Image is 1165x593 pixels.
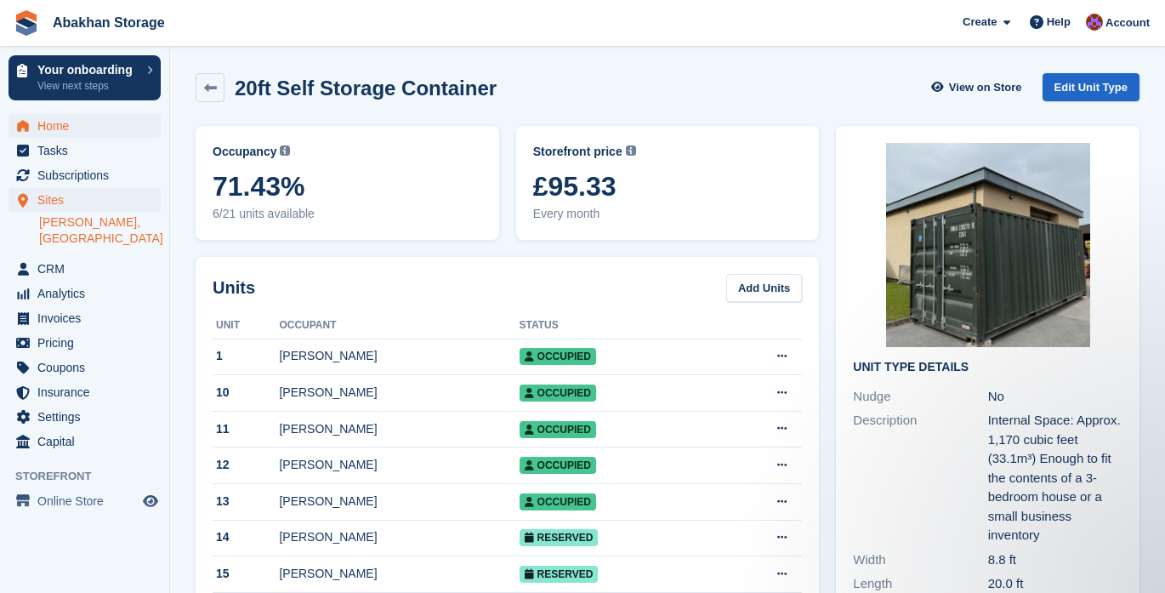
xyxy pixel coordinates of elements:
[213,493,279,510] div: 13
[520,312,715,339] th: Status
[853,361,1122,374] h2: Unit Type details
[213,528,279,546] div: 14
[533,205,803,223] span: Every month
[929,73,1029,101] a: View on Store
[37,405,139,429] span: Settings
[213,384,279,402] div: 10
[37,163,139,187] span: Subscriptions
[9,188,161,212] a: menu
[949,79,1022,96] span: View on Store
[279,565,519,583] div: [PERSON_NAME]
[520,529,599,546] span: Reserved
[279,456,519,474] div: [PERSON_NAME]
[213,275,255,300] h2: Units
[9,306,161,330] a: menu
[213,456,279,474] div: 12
[213,565,279,583] div: 15
[37,78,139,94] p: View next steps
[520,348,596,365] span: Occupied
[235,77,497,100] h2: 20ft Self Storage Container
[15,468,169,485] span: Storefront
[1086,14,1103,31] img: William Abakhan
[533,171,803,202] span: £95.33
[280,145,290,156] img: icon-info-grey-7440780725fd019a000dd9b08b2336e03edf1995a4989e88bcd33f0948082b44.svg
[9,163,161,187] a: menu
[279,528,519,546] div: [PERSON_NAME]
[37,306,139,330] span: Invoices
[9,331,161,355] a: menu
[37,380,139,404] span: Insurance
[37,114,139,138] span: Home
[37,356,139,379] span: Coupons
[520,493,596,510] span: Occupied
[726,274,802,302] a: Add Units
[213,205,482,223] span: 6/21 units available
[520,566,599,583] span: Reserved
[9,139,161,163] a: menu
[9,257,161,281] a: menu
[14,10,39,36] img: stora-icon-8386f47178a22dfd0bd8f6a31ec36ba5ce8667c1dd55bd0f319d3a0aa187defe.svg
[1105,14,1150,31] span: Account
[279,384,519,402] div: [PERSON_NAME]
[9,380,161,404] a: menu
[39,214,161,247] a: [PERSON_NAME], [GEOGRAPHIC_DATA]
[853,550,987,570] div: Width
[213,143,276,161] span: Occupancy
[46,9,172,37] a: Abakhan Storage
[37,188,139,212] span: Sites
[279,420,519,438] div: [PERSON_NAME]
[1047,14,1071,31] span: Help
[37,139,139,163] span: Tasks
[988,411,1122,545] div: Internal Space: Approx. 1,170 cubic feet (33.1m³) Enough to fit the contents of a 3-bedroom house...
[988,387,1122,407] div: No
[988,550,1122,570] div: 8.8 ft
[37,430,139,453] span: Capital
[963,14,997,31] span: Create
[9,55,161,100] a: Your onboarding View next steps
[520,457,596,474] span: Occupied
[9,489,161,513] a: menu
[213,420,279,438] div: 11
[626,145,636,156] img: icon-info-grey-7440780725fd019a000dd9b08b2336e03edf1995a4989e88bcd33f0948082b44.svg
[279,312,519,339] th: Occupant
[520,421,596,438] span: Occupied
[853,411,987,545] div: Description
[9,430,161,453] a: menu
[853,387,987,407] div: Nudge
[1043,73,1139,101] a: Edit Unit Type
[37,282,139,305] span: Analytics
[279,347,519,365] div: [PERSON_NAME]
[37,257,139,281] span: CRM
[886,143,1090,347] img: Blank%20240%20x%20240.jpg
[279,493,519,510] div: [PERSON_NAME]
[9,282,161,305] a: menu
[213,171,482,202] span: 71.43%
[213,312,279,339] th: Unit
[9,405,161,429] a: menu
[37,64,139,76] p: Your onboarding
[140,491,161,511] a: Preview store
[213,347,279,365] div: 1
[520,385,596,402] span: Occupied
[37,331,139,355] span: Pricing
[9,114,161,138] a: menu
[9,356,161,379] a: menu
[37,489,139,513] span: Online Store
[533,143,622,161] span: Storefront price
